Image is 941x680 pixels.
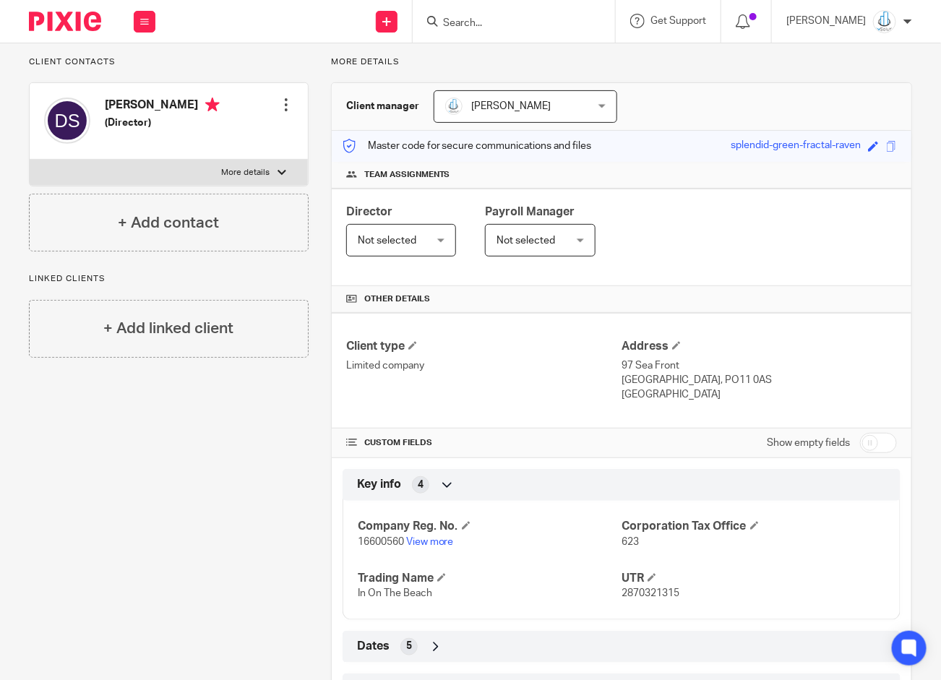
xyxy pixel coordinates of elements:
p: Linked clients [29,273,309,285]
h4: Address [622,339,897,354]
h4: + Add contact [118,212,219,234]
span: 623 [622,537,639,547]
h4: CUSTOM FIELDS [346,437,622,449]
h4: Corporation Tax Office [622,519,885,534]
h4: Client type [346,339,622,354]
h4: Company Reg. No. [358,519,622,534]
span: Dates [357,639,390,654]
h4: [PERSON_NAME] [105,98,220,116]
p: More details [331,56,912,68]
h4: UTR [622,571,885,586]
span: 16600560 [358,537,404,547]
h3: Client manager [346,99,419,113]
img: svg%3E [44,98,90,144]
span: 5 [406,639,412,653]
a: View more [406,537,454,547]
span: [PERSON_NAME] [472,101,551,111]
label: Show empty fields [767,436,850,450]
span: In On The Beach [358,588,432,598]
i: Primary [205,98,220,112]
h5: (Director) [105,116,220,130]
h4: Trading Name [358,571,622,586]
span: 2870321315 [622,588,679,598]
p: Limited company [346,358,622,373]
p: More details [222,167,270,178]
h4: + Add linked client [103,317,233,340]
p: 97 Sea Front [622,358,897,373]
span: Other details [364,293,430,305]
div: splendid-green-fractal-raven [731,138,861,155]
p: Client contacts [29,56,309,68]
p: Master code for secure communications and files [343,139,592,153]
span: Key info [357,477,401,492]
span: Not selected [497,236,555,246]
span: Team assignments [364,169,450,181]
span: 4 [418,478,424,492]
p: [PERSON_NAME] [786,14,866,28]
span: Payroll Manager [485,206,575,218]
span: Not selected [358,236,416,246]
img: Logo_PNG.png [445,98,463,115]
span: Director [346,206,392,218]
input: Search [442,17,572,30]
p: [GEOGRAPHIC_DATA], PO11 0AS [622,373,897,387]
p: [GEOGRAPHIC_DATA] [622,387,897,402]
img: Logo_PNG.png [873,10,896,33]
span: Get Support [650,16,706,26]
img: Pixie [29,12,101,31]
